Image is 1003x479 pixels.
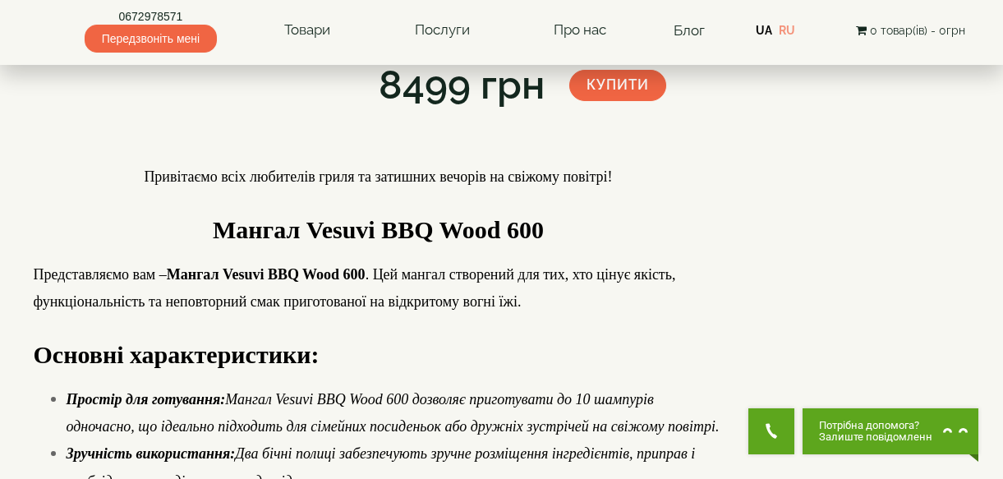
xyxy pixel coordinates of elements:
[803,408,978,454] button: Chat button
[213,216,544,243] span: Мангал Vesuvi BBQ Wood 600
[67,391,720,435] em: Мангал Vesuvi BBQ Wood 600 дозволяє приготувати до 10 шампурів одночасно, що ідеально підходить д...
[163,25,295,53] span: Передзвоніть мені
[34,266,676,310] span: Представляємо вам – . Цей мангал створений для тих, хто цінує якість, функціональність та неповто...
[850,21,969,39] button: 0 товар(ів) - 0грн
[869,24,964,37] span: 0 товар(ів) - 0грн
[569,70,666,101] button: Купити
[144,168,612,185] span: Привітаємо всіх любителів гриля та затишних вечорів на свіжому повітрі!
[819,420,938,431] span: Потрібна допомога?
[700,22,731,39] a: Блог
[163,8,295,25] a: 0672978571
[748,408,794,454] button: Get Call button
[67,445,236,462] strong: Зручність використання:
[576,12,661,49] a: Про нас
[379,58,545,113] div: 8499 грн
[167,266,366,283] strong: Мангал Vesuvi BBQ Wood 600
[34,341,320,368] strong: Основні характеристики:
[450,12,538,49] a: Послуги
[792,24,808,37] a: RU
[67,391,226,408] strong: Простір для готування:
[819,431,938,443] span: Залиште повідомлення
[769,24,785,37] a: UA
[334,12,412,49] a: Товари
[34,13,125,48] img: Завод VESUVI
